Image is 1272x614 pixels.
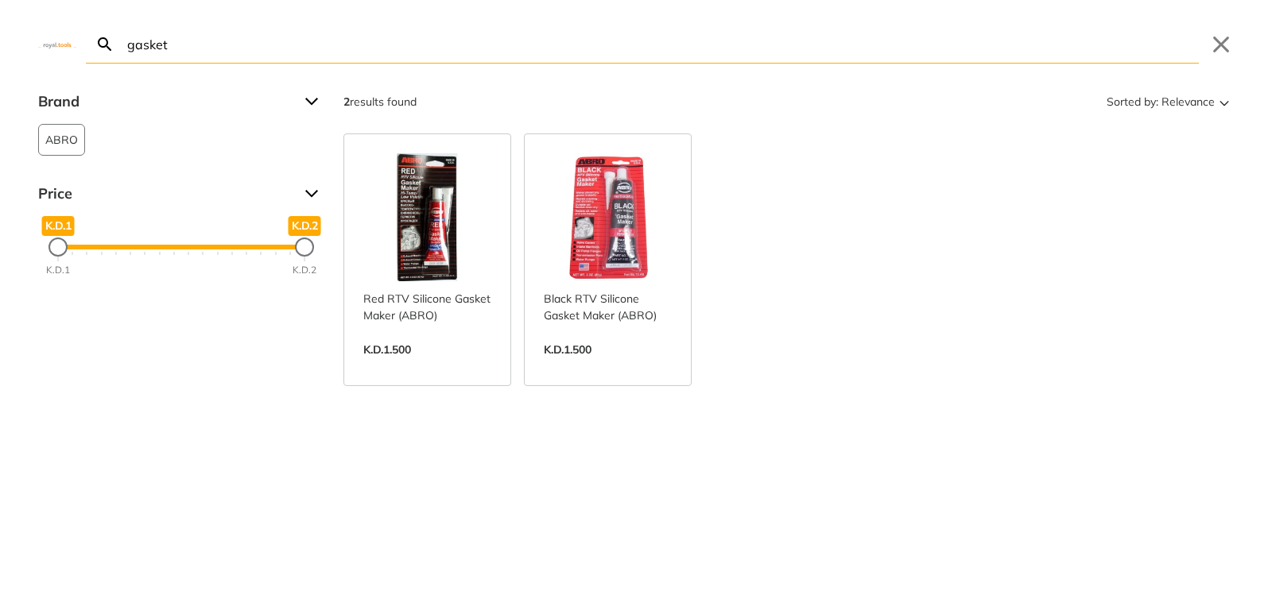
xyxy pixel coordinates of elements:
span: Relevance [1161,89,1215,114]
button: Close [1208,32,1234,57]
div: K.D.2 [293,263,316,277]
button: Sorted by:Relevance Sort [1103,89,1234,114]
input: Search… [124,25,1199,63]
svg: Sort [1215,92,1234,111]
span: Price [38,181,293,207]
div: Maximum Price [295,237,314,257]
div: K.D.1 [46,263,70,277]
button: ABRO [38,124,85,156]
strong: 2 [343,95,350,109]
span: Brand [38,89,293,114]
span: ABRO [45,125,78,155]
svg: Search [95,35,114,54]
div: results found [343,89,417,114]
img: Close [38,41,76,48]
div: Minimum Price [48,237,68,257]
